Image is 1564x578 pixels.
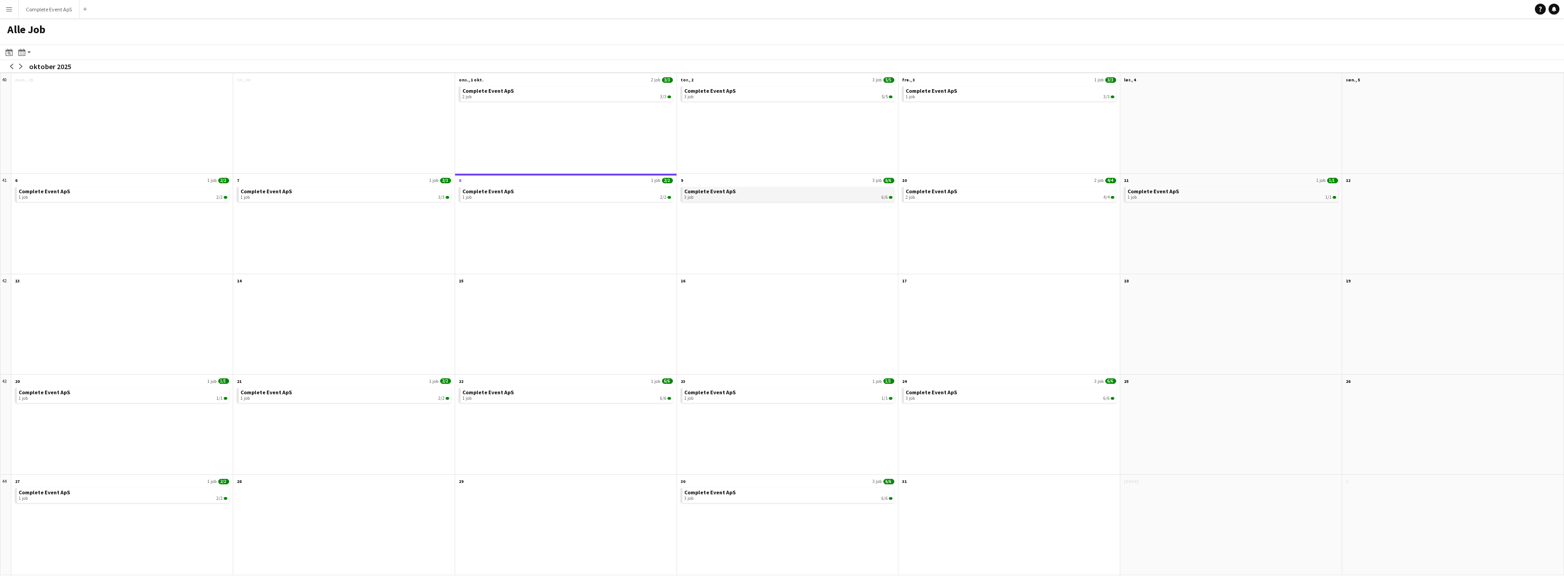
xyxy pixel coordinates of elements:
[0,375,11,475] div: 43
[1327,178,1338,183] span: 1/1
[882,195,888,200] span: 6/6
[1111,397,1114,400] span: 6/6
[241,388,449,401] a: Complete Event ApS1 job2/2
[684,187,893,200] a: Complete Event ApS3 job6/6
[681,177,683,183] span: 9
[684,87,736,94] span: Complete Event ApS
[216,195,223,200] span: 2/2
[15,278,20,284] span: 13
[1325,195,1332,200] span: 1/1
[237,278,241,284] span: 14
[218,178,229,183] span: 2/2
[1346,278,1350,284] span: 19
[459,177,461,183] span: 8
[237,77,250,83] span: tir., 30
[1316,177,1325,183] span: 1 job
[224,196,227,199] span: 2/2
[241,396,250,401] span: 1 job
[462,389,514,396] span: Complete Event ApS
[681,378,685,384] span: 23
[872,177,882,183] span: 3 job
[429,378,438,384] span: 1 job
[0,274,11,375] div: 42
[15,177,17,183] span: 6
[889,497,892,500] span: 6/6
[19,187,227,200] a: Complete Event ApS1 job2/2
[241,187,449,200] a: Complete Event ApS1 job3/3
[1124,378,1128,384] span: 25
[440,178,451,183] span: 3/3
[19,488,227,501] a: Complete Event ApS1 job2/2
[902,378,907,384] span: 24
[883,479,894,484] span: 6/6
[1124,177,1128,183] span: 11
[660,195,667,200] span: 2/2
[684,388,893,401] a: Complete Event ApS1 job1/1
[241,188,292,195] span: Complete Event ApS
[684,188,736,195] span: Complete Event ApS
[462,195,471,200] span: 1 job
[902,77,915,83] span: fre., 3
[684,195,693,200] span: 3 job
[1124,77,1136,83] span: lør., 4
[1105,178,1116,183] span: 4/4
[684,496,693,501] span: 3 job
[1094,378,1103,384] span: 3 job
[462,188,514,195] span: Complete Event ApS
[1111,196,1114,199] span: 4/4
[224,497,227,500] span: 2/2
[651,378,660,384] span: 1 job
[684,396,693,401] span: 1 job
[15,478,20,484] span: 27
[906,187,1114,200] a: Complete Event ApS2 job4/4
[662,77,673,83] span: 3/3
[0,73,11,174] div: 40
[684,94,693,100] span: 3 job
[681,478,685,484] span: 30
[1128,188,1179,195] span: Complete Event ApS
[459,478,463,484] span: 29
[872,478,882,484] span: 3 job
[446,196,449,199] span: 3/3
[1105,77,1116,83] span: 3/3
[224,397,227,400] span: 1/1
[218,378,229,384] span: 1/1
[889,196,892,199] span: 6/6
[906,389,957,396] span: Complete Event ApS
[0,174,11,274] div: 41
[15,378,20,384] span: 20
[1346,77,1360,83] span: søn., 5
[883,378,894,384] span: 1/1
[1346,378,1350,384] span: 26
[1124,478,1138,484] span: [DATE]
[1124,278,1128,284] span: 18
[459,278,463,284] span: 15
[462,87,514,94] span: Complete Event ApS
[684,86,893,100] a: Complete Event ApS3 job5/5
[462,86,671,100] a: Complete Event ApS2 job3/3
[440,378,451,384] span: 2/2
[19,489,70,496] span: Complete Event ApS
[19,388,227,401] a: Complete Event ApS1 job1/1
[446,397,449,400] span: 2/2
[462,396,471,401] span: 1 job
[19,188,70,195] span: Complete Event ApS
[1128,187,1336,200] a: Complete Event ApS1 job1/1
[19,389,70,396] span: Complete Event ApS
[19,496,28,501] span: 1 job
[459,77,483,83] span: ons., 1 okt.
[906,396,915,401] span: 3 job
[883,77,894,83] span: 5/5
[241,195,250,200] span: 1 job
[15,77,33,83] span: man., 29
[438,396,445,401] span: 2/2
[902,177,907,183] span: 10
[889,95,892,98] span: 5/5
[1111,95,1114,98] span: 3/3
[902,478,907,484] span: 31
[883,178,894,183] span: 6/6
[459,378,463,384] span: 22
[906,388,1114,401] a: Complete Event ApS3 job6/6
[681,278,685,284] span: 16
[216,496,223,501] span: 2/2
